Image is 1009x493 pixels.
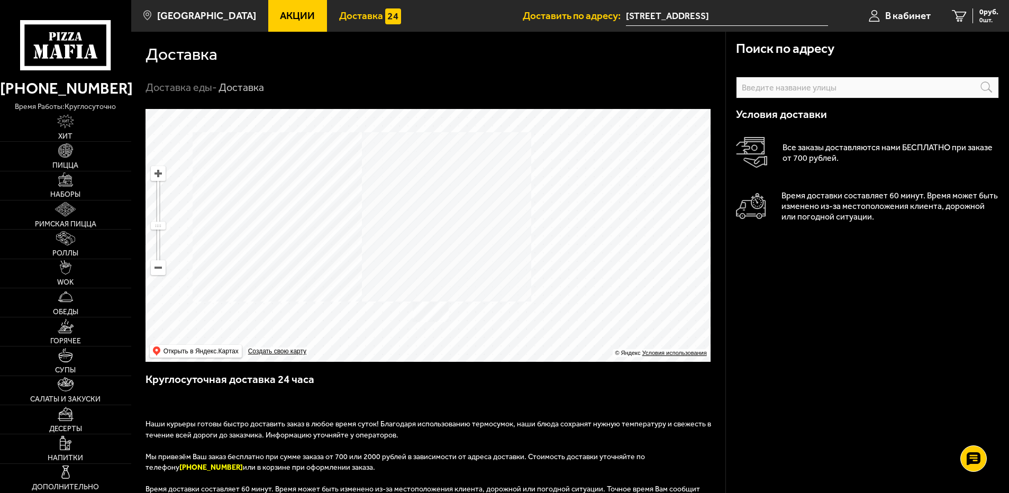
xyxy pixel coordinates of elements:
img: 15daf4d41897b9f0e9f617042186c801.svg [385,8,401,24]
input: Введите название улицы [736,77,999,98]
input: Ваш адрес доставки [626,6,828,26]
ymaps: © Яндекс [615,350,640,356]
span: Салаты и закуски [30,396,101,403]
span: Десерты [49,425,82,433]
span: Мы привезём Ваш заказ бесплатно при сумме заказа от 700 или 2000 рублей в зависимости от адреса д... [146,452,645,472]
h1: Доставка [146,46,217,63]
span: Наши курьеры готовы быстро доставить заказ в любое время суток! Благодаря использованию термосумо... [146,419,711,440]
span: Акции [280,11,315,21]
span: Наборы [50,191,80,198]
h3: Условия доставки [736,109,999,120]
img: Автомобиль доставки [736,193,766,219]
span: Пицца [52,162,78,169]
span: Роллы [52,250,78,257]
span: В кабинет [885,11,931,21]
span: Обеды [53,308,78,316]
h3: Круглосуточная доставка 24 часа [146,372,711,398]
span: Санкт-Петербург, улица Бутлерова, 16 [626,6,828,26]
span: Напитки [48,454,83,462]
span: [GEOGRAPHIC_DATA] [157,11,256,21]
a: Создать свою карту [246,348,308,355]
h3: Поиск по адресу [736,42,834,56]
p: Время доставки составляет 60 минут. Время может быть изменено из-за местоположения клиента, дорож... [781,190,999,222]
span: Доставка [339,11,383,21]
ymaps: Открыть в Яндекс.Картах [163,345,239,358]
b: [PHONE_NUMBER] [179,463,243,472]
span: Дополнительно [32,483,99,491]
p: Все заказы доставляются нами БЕСПЛАТНО при заказе от 700 рублей. [783,142,999,163]
span: Римская пицца [35,221,96,228]
div: Доставка [219,81,264,95]
a: Условия использования [642,350,707,356]
span: WOK [57,279,74,286]
a: Доставка еды- [146,81,217,94]
span: Горячее [50,337,81,345]
span: Супы [55,367,76,374]
span: 0 шт. [979,17,998,23]
span: Доставить по адресу: [523,11,626,21]
img: Оплата доставки [736,137,767,168]
span: 0 руб. [979,8,998,16]
ymaps: Открыть в Яндекс.Картах [150,345,242,358]
span: Хит [58,133,72,140]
